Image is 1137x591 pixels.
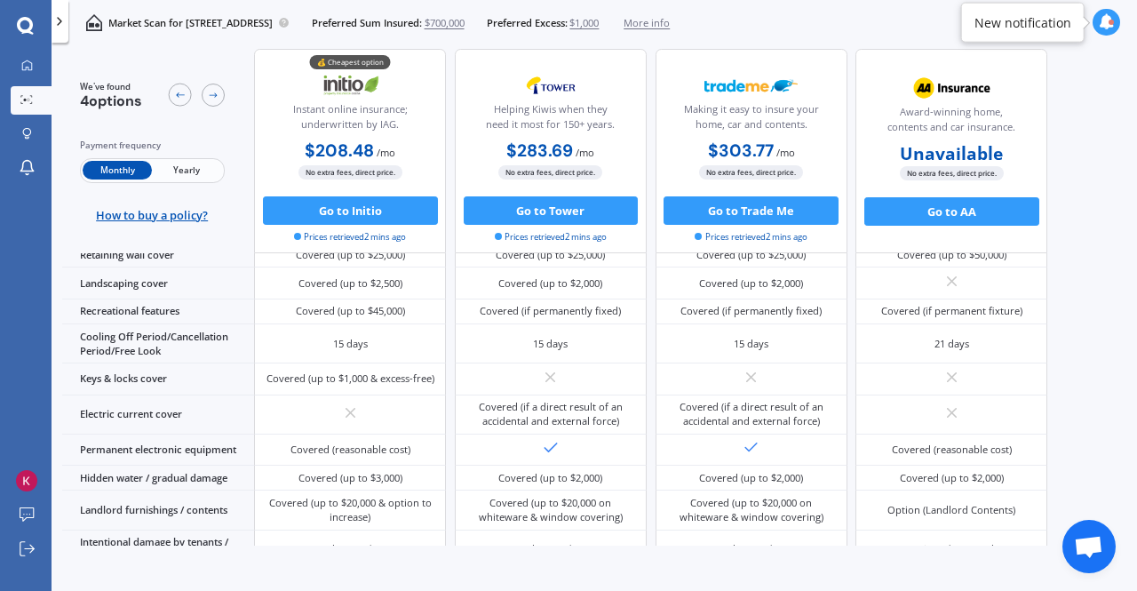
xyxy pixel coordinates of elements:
[266,496,436,524] div: Covered (up to $20,000 & option to increase)
[62,435,254,466] div: Permanent electronic equipment
[298,166,402,180] span: No extra fees, direct price.
[708,140,774,162] b: $303.77
[80,139,225,153] div: Payment frequency
[496,542,605,556] div: Covered (up to $20,000)
[312,16,422,30] span: Preferred Sum Insured:
[498,276,602,291] div: Covered (up to $2,000)
[506,140,573,162] b: $283.69
[465,496,636,524] div: Covered (up to $20,000 on whiteware & window covering)
[904,70,998,106] img: AA.webp
[695,231,807,244] span: Prices retrieved 2 mins ago
[465,400,636,428] div: Covered (if a direct result of an accidental and external force)
[152,162,221,180] span: Yearly
[296,248,405,262] div: Covered (up to $25,000)
[696,542,806,556] div: Covered (up to $20,000)
[266,371,434,386] div: Covered (up to $1,000 & excess-free)
[62,466,254,491] div: Hidden water / gradual damage
[900,167,1004,180] span: No extra fees, direct price.
[480,304,621,318] div: Covered (if permanently fixed)
[667,102,834,138] div: Making it easy to insure your home, car and contents.
[16,470,37,491] img: ACg8ocI6O5mJKSokr4ZTAIH-Un3MPK3qvYkUOgUdoBbyfdH8YmmCIQ=s96-c
[900,147,1003,161] b: Unavailable
[377,146,395,159] span: / mo
[108,16,273,30] p: Market Scan for [STREET_ADDRESS]
[80,81,142,93] span: We've found
[680,304,822,318] div: Covered (if permanently fixed)
[887,503,1015,517] div: Option (Landlord Contents)
[624,16,670,30] span: More info
[664,196,839,225] button: Go to Trade Me
[734,337,768,351] div: 15 days
[496,248,605,262] div: Covered (up to $25,000)
[62,491,254,530] div: Landlord furnishings / contents
[83,162,152,180] span: Monthly
[62,395,254,435] div: Electric current cover
[868,105,1035,140] div: Award-winning home, contents and car insurance.
[464,196,639,225] button: Go to Tower
[304,68,398,103] img: Initio.webp
[298,276,402,291] div: Covered (up to $2,500)
[934,337,969,351] div: 21 days
[298,471,402,485] div: Covered (up to $3,000)
[704,68,799,103] img: Trademe.webp
[296,542,405,556] div: Covered (up to $25,000)
[62,243,254,268] div: Retaining wall cover
[892,443,1012,457] div: Covered (reasonable cost)
[62,324,254,363] div: Cooling Off Period/Cancellation Period/Free Look
[696,248,806,262] div: Covered (up to $25,000)
[333,337,368,351] div: 15 days
[1062,520,1116,573] div: Open chat
[699,276,803,291] div: Covered (up to $2,000)
[305,140,374,162] b: $208.48
[290,443,410,457] div: Covered (reasonable cost)
[263,196,438,225] button: Go to Initio
[96,208,208,222] span: How to buy a policy?
[533,337,568,351] div: 15 days
[487,16,568,30] span: Preferred Excess:
[62,531,254,570] div: Intentional damage by tenants / guests
[881,304,1022,318] div: Covered (if permanent fixture)
[666,496,837,524] div: Covered (up to $20,000 on whiteware & window covering)
[467,102,634,138] div: Helping Kiwis when they need it most for 150+ years.
[62,299,254,324] div: Recreational features
[294,231,406,244] span: Prices retrieved 2 mins ago
[897,248,1006,262] div: Covered (up to $50,000)
[569,16,599,30] span: $1,000
[85,14,102,31] img: home-and-contents.b802091223b8502ef2dd.svg
[498,471,602,485] div: Covered (up to $2,000)
[666,400,837,428] div: Covered (if a direct result of an accidental and external force)
[266,102,433,138] div: Instant online insurance; underwritten by IAG.
[62,268,254,299] div: Landscaping cover
[699,166,803,180] span: No extra fees, direct price.
[900,471,1004,485] div: Covered (up to $2,000)
[425,16,465,30] span: $700,000
[310,56,391,70] div: 💰 Cheapest option
[699,471,803,485] div: Covered (up to $2,000)
[498,166,602,180] span: No extra fees, direct price.
[296,304,405,318] div: Covered (up to $45,000)
[974,13,1071,31] div: New notification
[776,146,795,159] span: / mo
[62,363,254,395] div: Keys & locks cover
[864,197,1039,226] button: Go to AA
[504,68,598,103] img: Tower.webp
[80,92,142,110] span: 4 options
[495,231,607,244] span: Prices retrieved 2 mins ago
[906,542,998,556] div: Option <$25/month
[576,146,594,159] span: / mo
